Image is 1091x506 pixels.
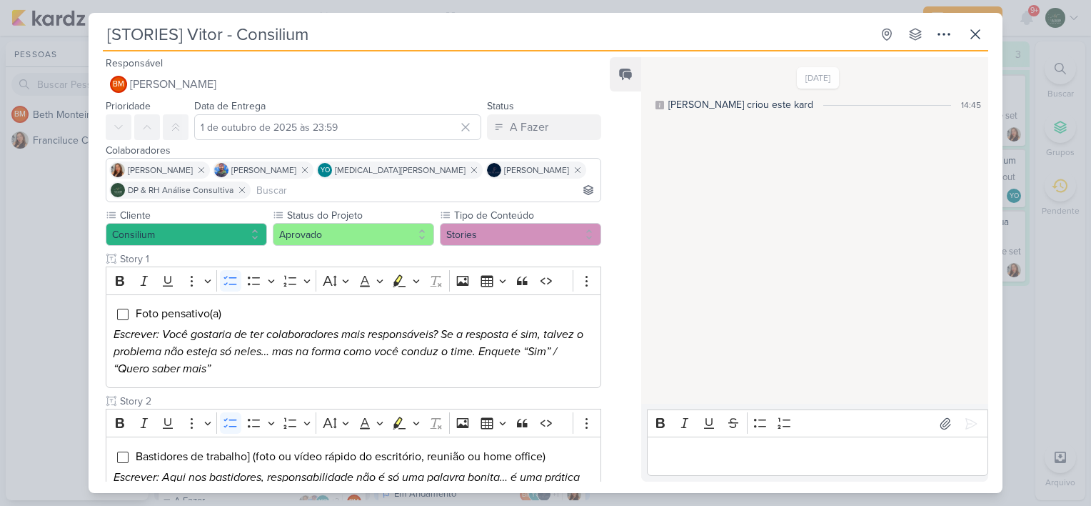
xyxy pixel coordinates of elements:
span: Bastidores de trabalho] (foto ou vídeo rápido do escritório, reunião ou home office) [136,450,545,464]
div: Editor toolbar [106,409,601,437]
div: [PERSON_NAME] criou este kard [668,97,813,112]
input: Texto sem título [117,252,601,267]
p: BM [113,81,124,89]
div: Editor editing area: main [647,437,988,476]
label: Responsável [106,57,163,69]
button: Consilium [106,223,267,246]
span: Foto pensativo(a) [136,307,221,321]
button: Aprovado [273,223,434,246]
label: Prioridade [106,100,151,112]
label: Cliente [119,208,267,223]
label: Data de Entrega [194,100,266,112]
span: [MEDICAL_DATA][PERSON_NAME] [335,164,466,177]
div: 14:45 [961,99,981,111]
div: A Fazer [510,119,548,136]
span: [PERSON_NAME] [504,164,569,177]
span: [PERSON_NAME] [128,164,193,177]
div: Editor toolbar [647,410,988,437]
img: DP & RH Análise Consultiva [111,183,125,197]
div: Beth Monteiro [110,76,127,93]
input: Kard Sem Título [103,21,871,47]
img: Guilherme Savio [214,163,228,177]
button: A Fazer [487,114,601,140]
div: Editor editing area: main [106,294,601,389]
span: DP & RH Análise Consultiva [128,184,233,197]
span: [PERSON_NAME] [231,164,296,177]
input: Select a date [194,114,481,140]
img: Franciluce Carvalho [111,163,125,177]
i: Escrever: Você gostaria de ter colaboradores mais responsáveis? Se a resposta é sim, talvez o pro... [114,327,583,376]
label: Status do Projeto [286,208,434,223]
p: YO [321,167,330,174]
label: Tipo de Conteúdo [453,208,601,223]
span: [PERSON_NAME] [130,76,216,93]
div: Colaboradores [106,143,601,158]
div: Editor toolbar [106,267,601,294]
input: Buscar [253,182,598,199]
div: Yasmin Oliveira [318,163,332,177]
button: Stories [440,223,601,246]
img: Jani Policarpo [487,163,501,177]
button: BM [PERSON_NAME] [106,71,601,97]
label: Status [487,100,514,112]
input: Texto sem título [117,394,601,409]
